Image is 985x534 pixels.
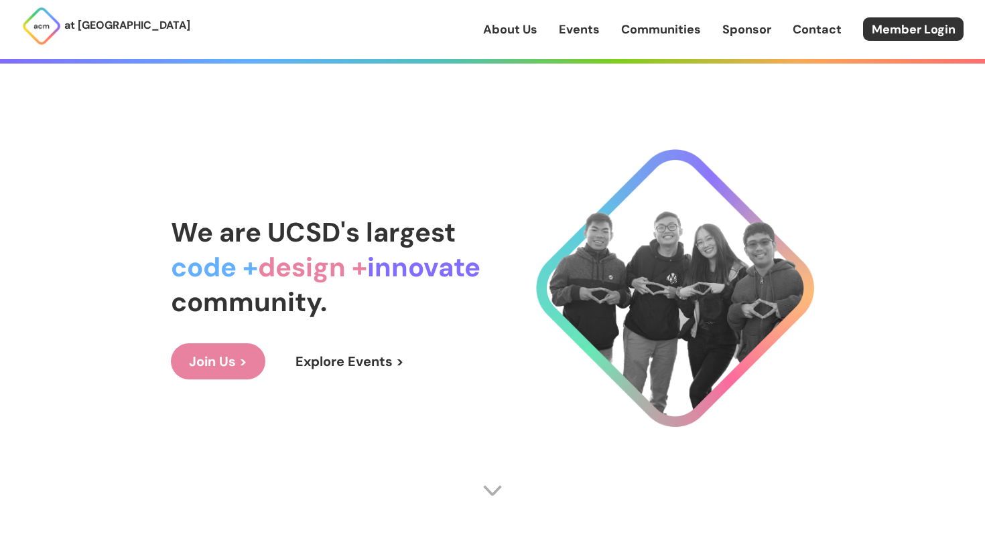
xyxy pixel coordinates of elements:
p: at [GEOGRAPHIC_DATA] [64,17,190,34]
span: community. [171,284,327,319]
img: ACM Logo [21,6,62,46]
span: design + [258,250,367,284]
a: Explore Events > [277,343,422,379]
span: innovate [367,250,480,284]
span: We are UCSD's largest [171,215,456,250]
a: Events [559,21,600,38]
img: Cool Logo [536,149,814,427]
a: Sponsor [722,21,771,38]
span: code + [171,250,258,284]
a: Contact [793,21,842,38]
a: Join Us > [171,343,265,379]
img: Scroll Arrow [482,480,503,501]
a: About Us [483,21,537,38]
a: Member Login [863,17,964,41]
a: Communities [621,21,701,38]
a: at [GEOGRAPHIC_DATA] [21,6,190,46]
